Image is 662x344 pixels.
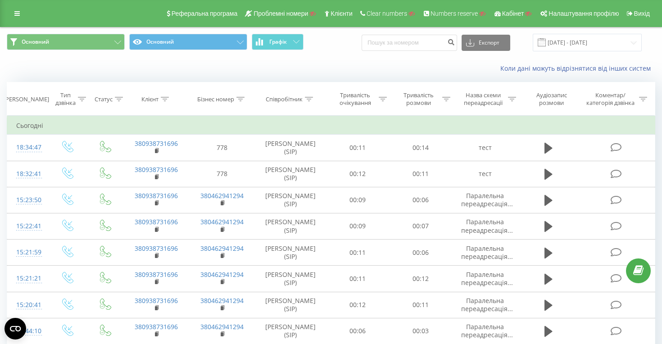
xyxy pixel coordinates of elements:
button: Графік [252,34,304,50]
a: 380938731696 [135,270,178,279]
td: 00:11 [389,161,452,187]
a: 380938731696 [135,139,178,148]
div: Тривалість очікування [334,91,377,107]
td: 778 [189,161,255,187]
td: Сьогодні [7,117,655,135]
div: Тривалість розмови [397,91,440,107]
a: 380462941294 [200,217,244,226]
td: 00:11 [326,135,389,161]
span: Реферальна програма [172,10,238,17]
td: 00:12 [389,266,452,292]
div: Співробітник [266,95,303,103]
span: Паралельна переадресація... [461,217,513,234]
div: 15:21:21 [16,270,38,287]
div: 18:34:47 [16,139,38,156]
a: 380462941294 [200,244,244,253]
td: [PERSON_NAME] (SIP) [255,292,326,318]
span: Паралельна переадресація... [461,191,513,208]
td: [PERSON_NAME] (SIP) [255,135,326,161]
span: Паралельна переадресація... [461,296,513,313]
td: 00:07 [389,213,452,239]
input: Пошук за номером [362,35,457,51]
div: 15:23:50 [16,191,38,209]
td: 778 [189,135,255,161]
td: 00:11 [389,292,452,318]
td: 00:09 [326,213,389,239]
td: тест [452,135,518,161]
td: 00:03 [389,318,452,344]
a: 380938731696 [135,165,178,174]
td: 00:11 [326,240,389,266]
span: Паралельна переадресація... [461,244,513,261]
td: [PERSON_NAME] (SIP) [255,161,326,187]
div: 18:32:41 [16,165,38,183]
td: 00:06 [389,187,452,213]
div: Статус [95,95,113,103]
button: Експорт [462,35,510,51]
td: 00:12 [326,292,389,318]
a: 380938731696 [135,217,178,226]
div: 15:21:59 [16,244,38,261]
td: [PERSON_NAME] (SIP) [255,266,326,292]
div: 15:20:41 [16,296,38,314]
span: Проблемні номери [254,10,308,17]
span: Вихід [634,10,650,17]
td: [PERSON_NAME] (SIP) [255,240,326,266]
td: 00:09 [326,187,389,213]
div: Назва схеми переадресації [461,91,506,107]
a: 380938731696 [135,191,178,200]
a: 380462941294 [200,322,244,331]
span: Графік [269,39,287,45]
td: тест [452,161,518,187]
span: Кабінет [502,10,524,17]
button: Основний [129,34,247,50]
button: Основний [7,34,125,50]
span: Налаштування профілю [549,10,619,17]
div: Бізнес номер [197,95,234,103]
td: 00:06 [389,240,452,266]
td: 00:14 [389,135,452,161]
span: Паралельна переадресація... [461,322,513,339]
a: Коли дані можуть відрізнятися вiд інших систем [500,64,655,72]
button: Open CMP widget [5,318,26,339]
a: 380462941294 [200,270,244,279]
td: 00:11 [326,266,389,292]
div: 13:44:10 [16,322,38,340]
td: 00:12 [326,161,389,187]
td: [PERSON_NAME] (SIP) [255,213,326,239]
a: 380938731696 [135,322,178,331]
div: Коментар/категорія дзвінка [584,91,637,107]
span: Паралельна переадресація... [461,270,513,287]
a: 380462941294 [200,296,244,305]
span: Клієнти [331,10,353,17]
span: Clear numbers [367,10,407,17]
td: 00:06 [326,318,389,344]
div: Клієнт [141,95,159,103]
a: 380938731696 [135,244,178,253]
a: 380462941294 [200,191,244,200]
td: [PERSON_NAME] (SIP) [255,318,326,344]
span: Numbers reserve [431,10,478,17]
div: Аудіозапис розмови [526,91,577,107]
span: Основний [22,38,49,45]
a: 380938731696 [135,296,178,305]
div: Тип дзвінка [55,91,76,107]
td: [PERSON_NAME] (SIP) [255,187,326,213]
div: 15:22:41 [16,217,38,235]
div: [PERSON_NAME] [4,95,49,103]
